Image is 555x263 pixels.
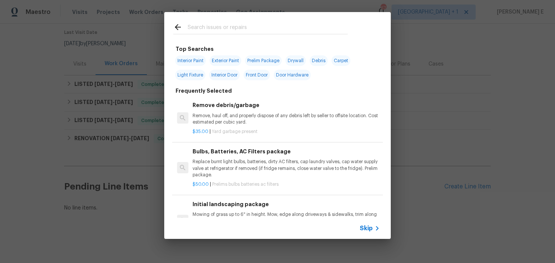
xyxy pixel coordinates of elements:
[212,182,279,187] span: Prelims bulbs batteries ac filters
[193,113,380,125] p: Remove, haul off, and properly dispose of any debris left by seller to offsite location. Cost est...
[193,181,380,188] p: |
[193,211,380,231] p: Mowing of grass up to 6" in height. Mow, edge along driveways & sidewalks, trim along standing st...
[193,182,209,187] span: $50.00
[176,45,214,53] h6: Top Searches
[176,87,232,95] h6: Frequently Selected
[188,23,348,34] input: Search issues or repairs
[175,70,205,80] span: Light Fixture
[310,55,328,66] span: Debris
[193,129,208,134] span: $35.00
[212,129,257,134] span: Yard garbage present
[285,55,306,66] span: Drywall
[193,128,380,135] p: |
[193,101,380,109] h6: Remove debris/garbage
[209,70,240,80] span: Interior Door
[193,159,380,178] p: Replace burnt light bulbs, batteries, dirty AC filters, cap laundry valves, cap water supply valv...
[175,55,206,66] span: Interior Paint
[331,55,350,66] span: Carpet
[193,147,380,156] h6: Bulbs, Batteries, AC Filters package
[274,70,311,80] span: Door Hardware
[245,55,282,66] span: Prelim Package
[193,200,380,208] h6: Initial landscaping package
[360,225,373,232] span: Skip
[210,55,241,66] span: Exterior Paint
[244,70,270,80] span: Front Door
